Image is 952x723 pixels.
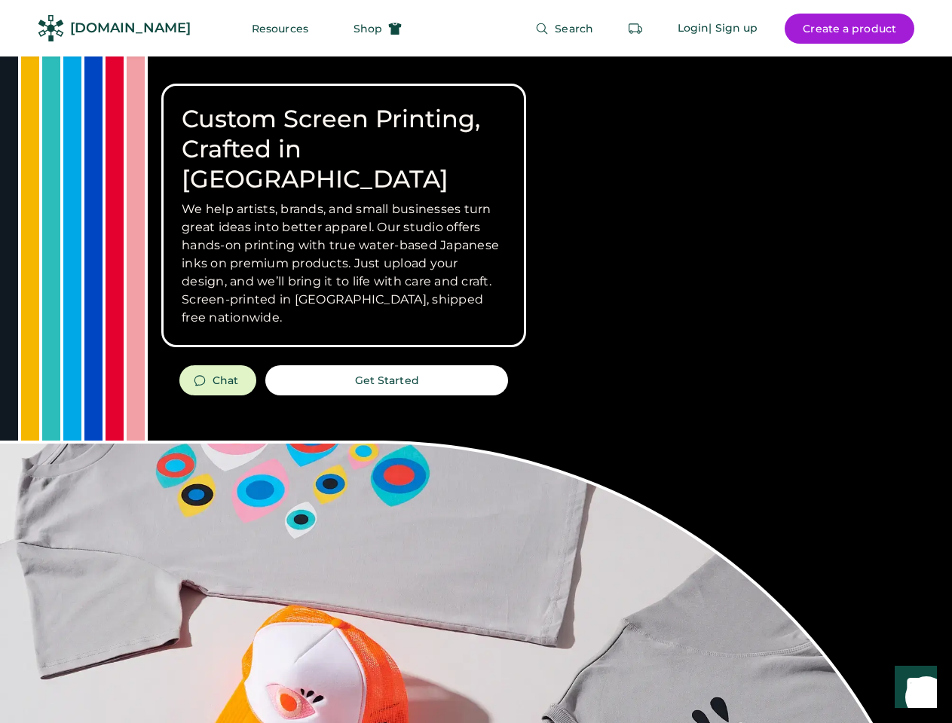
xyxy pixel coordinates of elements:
h1: Custom Screen Printing, Crafted in [GEOGRAPHIC_DATA] [182,104,506,194]
div: [DOMAIN_NAME] [70,19,191,38]
button: Shop [335,14,420,44]
button: Retrieve an order [620,14,650,44]
div: Login [678,21,709,36]
iframe: Front Chat [880,655,945,720]
button: Create a product [785,14,914,44]
h3: We help artists, brands, and small businesses turn great ideas into better apparel. Our studio of... [182,200,506,327]
button: Resources [234,14,326,44]
span: Shop [354,23,382,34]
span: Search [555,23,593,34]
button: Get Started [265,365,508,395]
button: Search [517,14,611,44]
button: Chat [179,365,256,395]
div: | Sign up [709,21,758,36]
img: Rendered Logo - Screens [38,15,64,41]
